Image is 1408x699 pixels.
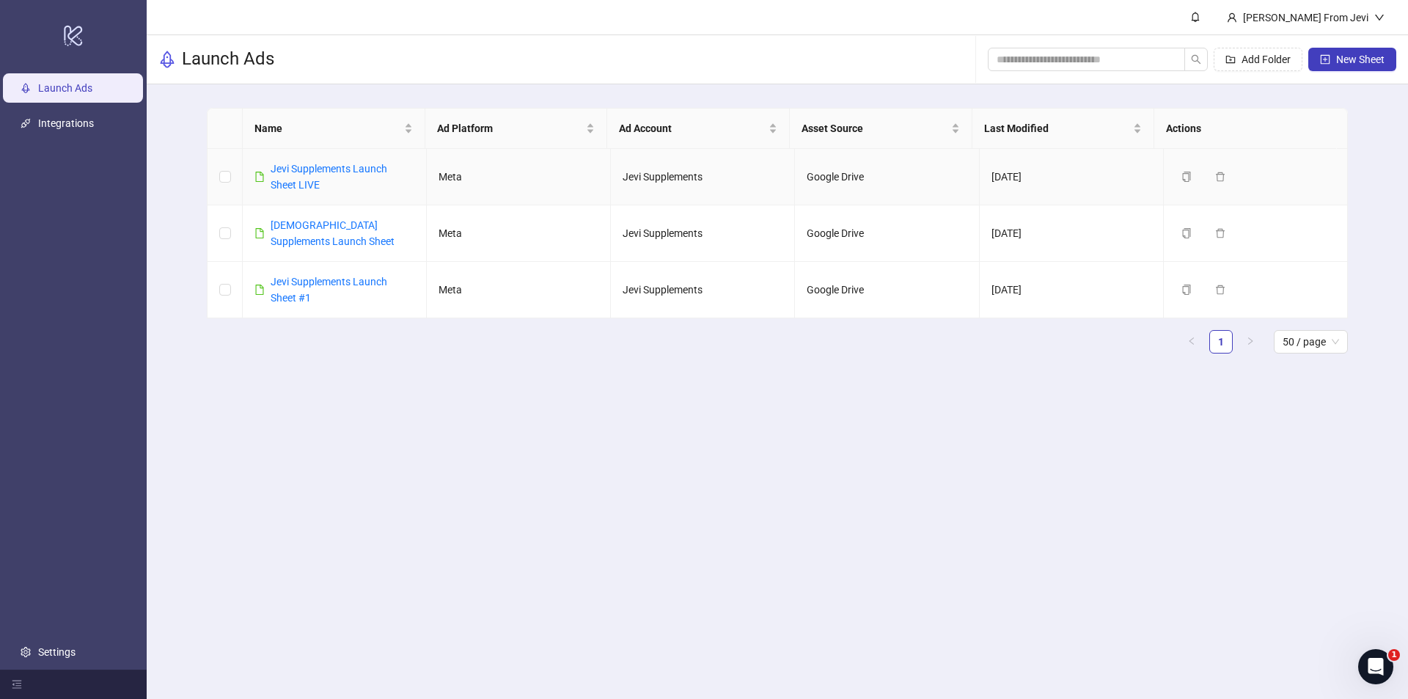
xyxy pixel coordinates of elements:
td: Google Drive [795,262,979,318]
span: folder-add [1225,54,1236,65]
button: right [1239,330,1262,354]
span: New Sheet [1336,54,1385,65]
td: [DATE] [980,262,1164,318]
span: copy [1181,285,1192,295]
li: Previous Page [1180,330,1203,354]
td: Jevi Supplements [611,262,795,318]
span: right [1246,337,1255,345]
td: Google Drive [795,205,979,262]
button: New Sheet [1308,48,1396,71]
span: down [1374,12,1385,23]
span: copy [1181,228,1192,238]
span: file [254,228,265,238]
td: Jevi Supplements [611,149,795,205]
span: user [1227,12,1237,23]
span: menu-fold [12,679,22,689]
th: Actions [1154,109,1337,149]
th: Ad Platform [425,109,608,149]
td: [DATE] [980,149,1164,205]
span: Name [254,120,401,136]
td: Meta [427,262,611,318]
span: Ad Account [619,120,766,136]
a: Launch Ads [38,82,92,94]
h3: Launch Ads [182,48,274,71]
span: Last Modified [984,120,1131,136]
button: left [1180,330,1203,354]
span: file [254,285,265,295]
div: [PERSON_NAME] From Jevi [1237,10,1374,26]
a: Integrations [38,117,94,129]
span: plus-square [1320,54,1330,65]
span: rocket [158,51,176,68]
td: Jevi Supplements [611,205,795,262]
td: Google Drive [795,149,979,205]
a: Jevi Supplements Launch Sheet #1 [271,276,387,304]
span: delete [1215,172,1225,182]
th: Asset Source [790,109,972,149]
td: Meta [427,149,611,205]
li: 1 [1209,330,1233,354]
span: delete [1215,228,1225,238]
td: Meta [427,205,611,262]
span: file [254,172,265,182]
li: Next Page [1239,330,1262,354]
iframe: Intercom live chat [1358,649,1393,684]
div: Page Size [1274,330,1348,354]
span: left [1187,337,1196,345]
span: 1 [1388,649,1400,661]
span: bell [1190,12,1200,22]
a: 1 [1210,331,1232,353]
a: Jevi Supplements Launch Sheet LIVE [271,163,387,191]
th: Ad Account [607,109,790,149]
span: search [1191,54,1201,65]
th: Last Modified [972,109,1155,149]
span: Asset Source [802,120,948,136]
button: Add Folder [1214,48,1302,71]
span: Ad Platform [437,120,584,136]
span: Add Folder [1242,54,1291,65]
td: [DATE] [980,205,1164,262]
a: Settings [38,646,76,658]
span: copy [1181,172,1192,182]
th: Name [243,109,425,149]
span: 50 / page [1283,331,1339,353]
a: [DEMOGRAPHIC_DATA] Supplements Launch Sheet [271,219,395,247]
span: delete [1215,285,1225,295]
